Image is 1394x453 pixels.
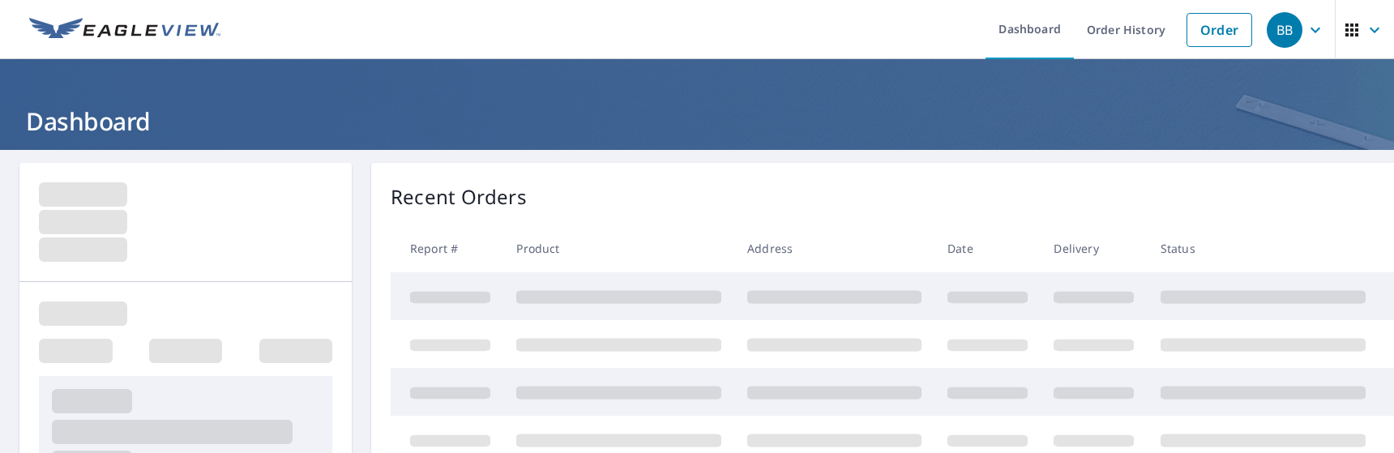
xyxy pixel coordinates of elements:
[1187,13,1252,47] a: Order
[391,182,527,212] p: Recent Orders
[734,224,934,272] th: Address
[934,224,1041,272] th: Date
[391,224,503,272] th: Report #
[29,18,220,42] img: EV Logo
[503,224,734,272] th: Product
[1267,12,1302,48] div: BB
[19,105,1375,138] h1: Dashboard
[1148,224,1379,272] th: Status
[1041,224,1147,272] th: Delivery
